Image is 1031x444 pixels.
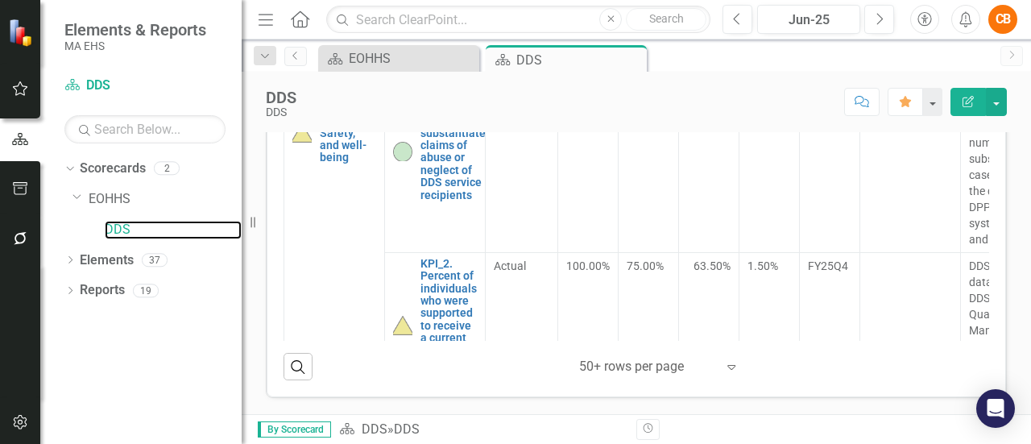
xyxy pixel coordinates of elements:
[64,20,206,39] span: Elements & Reports
[626,8,706,31] button: Search
[679,97,739,252] td: Double-Click to Edit
[976,389,1015,428] div: Open Intercom Messenger
[266,106,296,118] div: DDS
[649,12,684,25] span: Search
[105,221,242,239] a: DDS
[133,284,159,297] div: 19
[988,5,1017,34] button: CB
[142,253,168,267] div: 37
[326,6,710,34] input: Search ClearPoint...
[8,18,36,46] img: ClearPoint Strategy
[763,10,855,30] div: Jun-25
[64,115,226,143] input: Search Below...
[516,50,643,70] div: DDS
[322,48,475,68] a: EOHHS
[362,421,387,437] a: DDS
[627,259,664,272] span: 75.00%
[292,123,312,143] img: At-risk
[385,97,486,252] td: Double-Click to Edit Right Click for Context Menu
[80,281,125,300] a: Reports
[80,251,134,270] a: Elements
[393,142,412,161] img: On-track
[339,421,624,439] div: »
[757,5,860,34] button: Jun-25
[349,48,475,68] div: EOHHS
[494,258,549,274] span: Actual
[420,258,477,394] a: KPI_2. Percent of individuals who were supported to receive a current annual physical and dental.
[266,89,296,106] div: DDS
[393,316,412,335] img: At-risk
[747,259,778,272] span: 1.50%
[64,39,206,52] small: MA EHS
[258,421,331,438] span: By Scorecard
[394,421,420,437] div: DDS
[486,97,558,252] td: Double-Click to Edit
[80,160,146,178] a: Scorecards
[808,258,851,274] div: FY25Q4
[694,258,731,274] span: 63.50%
[64,77,226,95] a: DDS
[566,259,610,272] span: 100.00%
[420,102,492,201] a: KPI_1. Number of substantiated claims of abuse or neglect of DDS service recipients
[89,190,242,209] a: EOHHS
[320,102,376,164] a: C1. Health. Safety, and well-being
[154,162,180,176] div: 2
